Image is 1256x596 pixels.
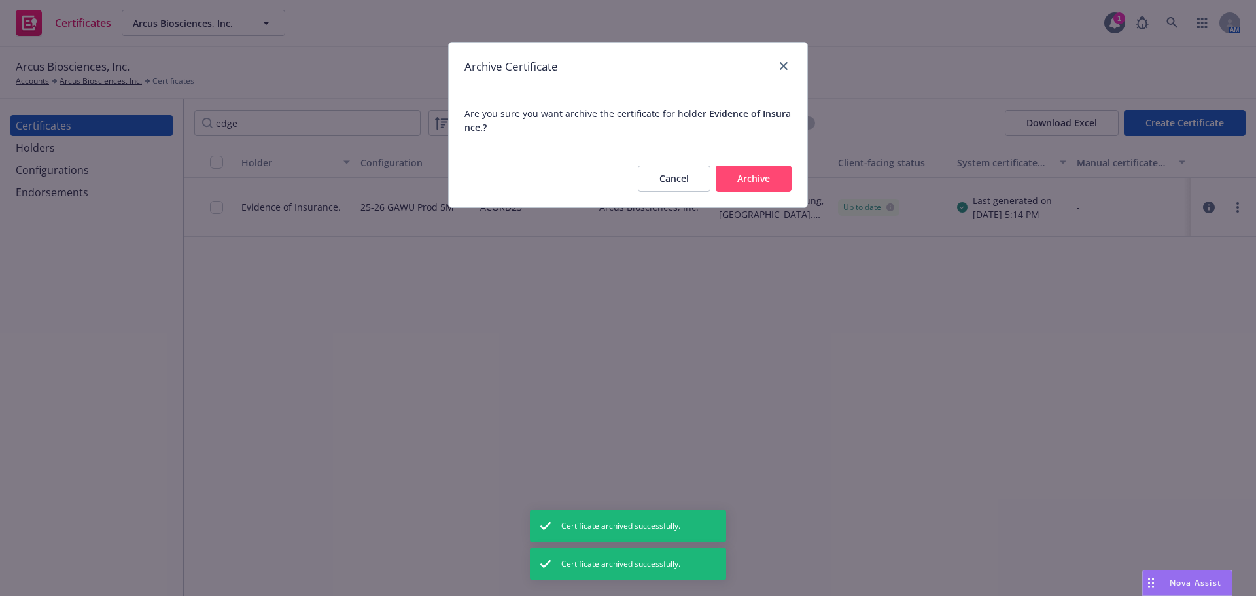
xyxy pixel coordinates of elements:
[1143,570,1159,595] div: Drag to move
[464,107,791,133] span: Evidence of Insurance. ?
[716,166,792,192] button: Archive
[1170,577,1221,588] span: Nova Assist
[561,520,680,532] span: Certificate archived successfully.
[561,558,680,570] span: Certificate archived successfully.
[638,166,710,192] button: Cancel
[449,91,807,150] span: Are you sure you want archive the certificate for holder
[776,58,792,74] a: close
[1142,570,1232,596] button: Nova Assist
[464,58,558,75] h1: Archive Certificate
